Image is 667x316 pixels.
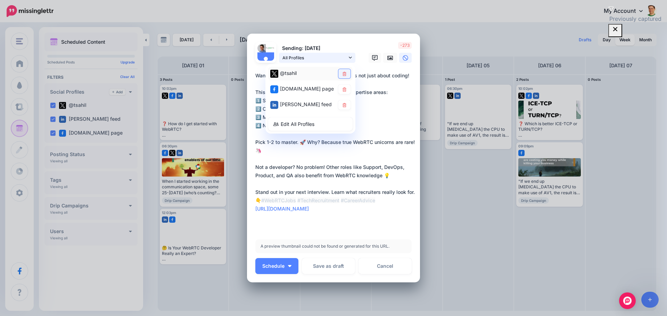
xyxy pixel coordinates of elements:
[268,117,353,131] a: Edit All Profiles
[270,101,278,109] img: linkedin-square.png
[262,264,285,268] span: Schedule
[359,258,412,274] a: Cancel
[255,71,415,221] div: Want to impress recruiters? 🤔 It's not just about coding! This article breaks down 4 key WebRTC e...
[255,239,412,253] div: A preview thumbnail could not be found or generated for this URL.
[279,53,355,63] a: All Profiles
[280,86,334,92] span: [DOMAIN_NAME] page
[282,54,347,61] span: All Profiles
[255,258,298,274] button: Schedule
[257,52,274,69] img: user_default_image.png
[398,42,412,49] span: -273
[257,44,266,52] img: portrait-512x512-19370.jpg
[302,258,355,274] button: Save as draft
[270,70,278,78] img: twitter-square.png
[619,292,636,309] div: Open Intercom Messenger
[280,70,297,76] span: @tsahil
[280,101,332,107] span: [PERSON_NAME] feed
[266,44,274,52] img: 14446026_998167033644330_331161593929244144_n-bsa28576.png
[279,44,355,52] p: Sending: [DATE]
[288,265,291,267] img: arrow-down-white.png
[270,85,278,93] img: facebook-square.png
